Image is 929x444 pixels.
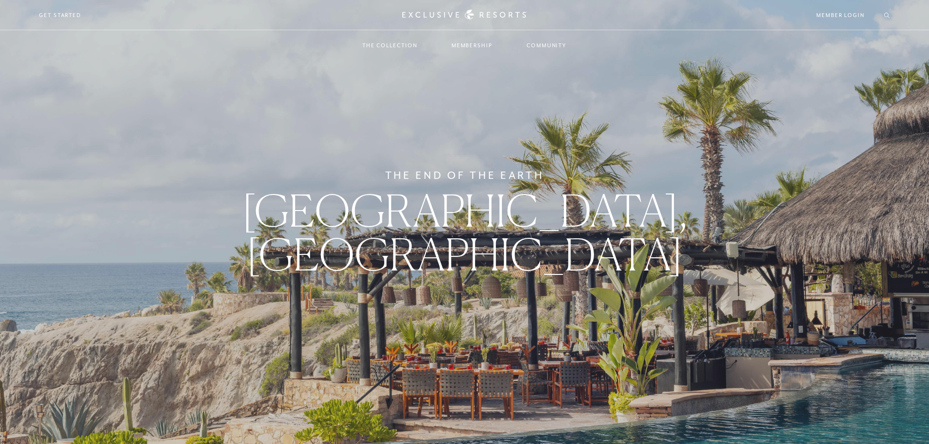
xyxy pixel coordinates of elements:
[816,11,865,19] a: Member Login
[242,184,687,281] span: [GEOGRAPHIC_DATA], [GEOGRAPHIC_DATA]
[442,31,502,59] a: Membership
[39,11,81,19] a: Get Started
[385,168,544,183] h6: The End of the Earth
[353,31,427,59] a: The Collection
[517,31,576,59] a: Community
